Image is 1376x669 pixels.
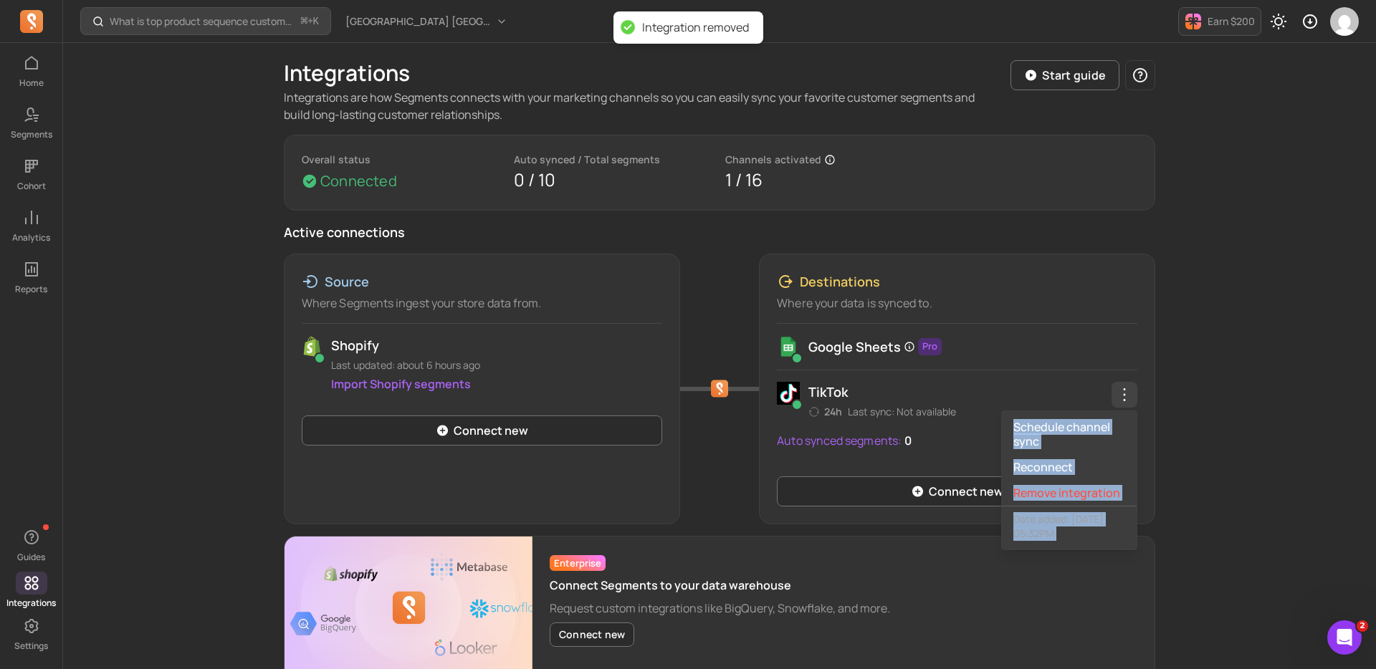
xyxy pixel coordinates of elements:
[1357,620,1368,632] span: 2
[1013,486,1120,500] span: Remove integration
[1327,620,1362,655] iframe: Intercom live chat
[1002,506,1137,547] p: Date added: [DATE] 05:32PM
[1002,454,1137,480] a: Reconnect
[1002,414,1137,454] button: Schedule channel sync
